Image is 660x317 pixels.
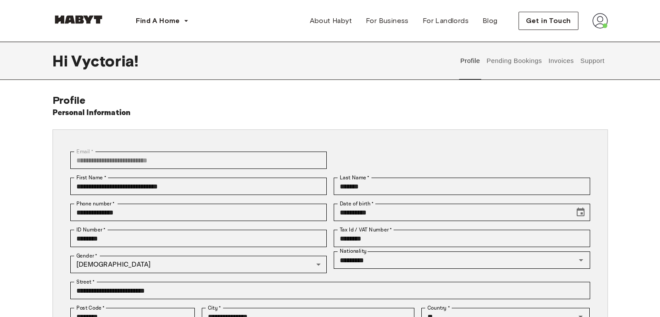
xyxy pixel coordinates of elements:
h6: Personal Information [53,107,131,119]
label: ID Number [76,226,105,234]
button: Support [579,42,606,80]
span: About Habyt [310,16,352,26]
button: Get in Touch [519,12,578,30]
a: For Landlords [416,12,476,30]
label: Country [427,304,450,312]
button: Find A Home [129,12,196,30]
span: Get in Touch [526,16,571,26]
button: Choose date, selected date is Apr 29, 1998 [572,204,589,221]
span: For Landlords [423,16,469,26]
label: Tax Id / VAT Number [340,226,392,234]
label: Phone number [76,200,115,208]
label: Nationality [340,248,367,255]
label: First Name [76,174,106,182]
a: For Business [359,12,416,30]
label: Gender [76,252,97,260]
span: Profile [53,94,86,106]
span: Vyctoria ! [71,52,138,70]
label: Last Name [340,174,370,182]
div: You can't change your email address at the moment. Please reach out to customer support in case y... [70,152,327,169]
label: City [208,304,221,312]
label: Email [76,148,93,155]
a: About Habyt [303,12,359,30]
span: Find A Home [136,16,180,26]
label: Street [76,278,95,286]
img: Habyt [53,15,105,24]
div: [DEMOGRAPHIC_DATA] [70,256,327,273]
span: Hi [53,52,71,70]
span: For Business [366,16,409,26]
button: Profile [459,42,481,80]
button: Pending Bookings [486,42,543,80]
div: user profile tabs [457,42,607,80]
label: Post Code [76,304,105,312]
button: Open [575,254,587,266]
a: Blog [476,12,505,30]
button: Invoices [547,42,575,80]
label: Date of birth [340,200,374,208]
img: avatar [592,13,608,29]
span: Blog [483,16,498,26]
